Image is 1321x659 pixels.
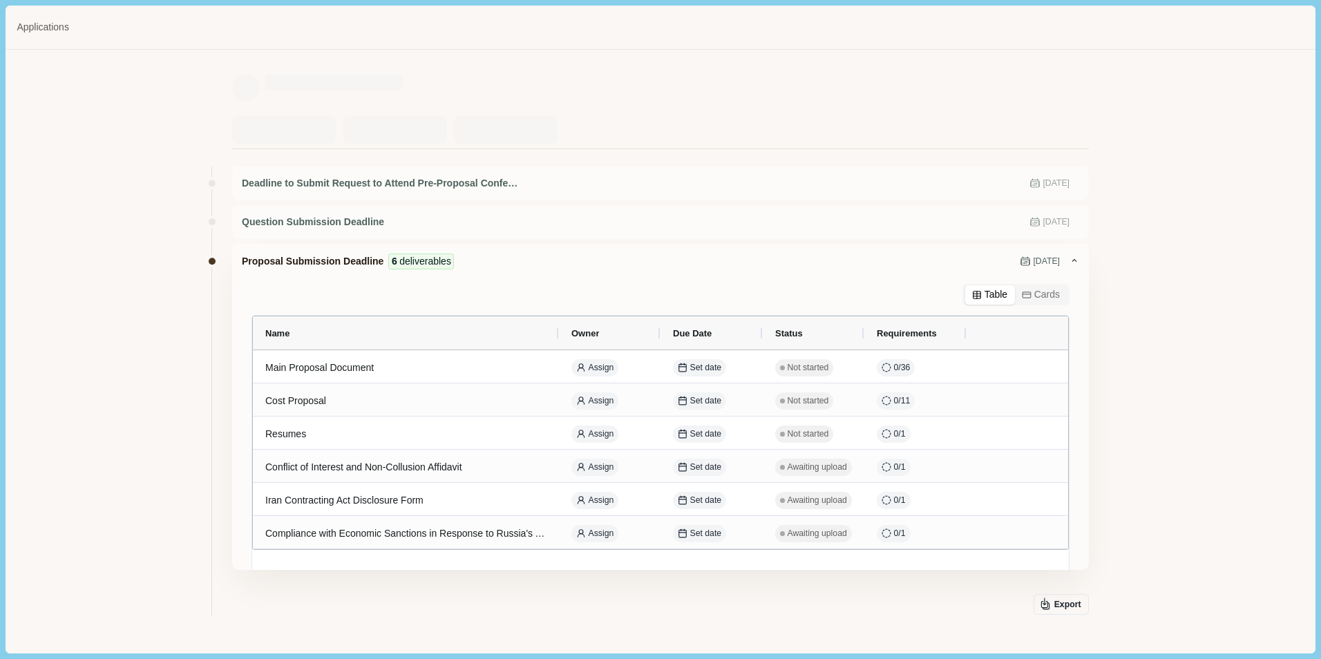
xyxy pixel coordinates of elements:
[589,461,614,474] span: Assign
[690,461,722,474] span: Set date
[265,421,547,448] div: Resumes
[1034,594,1089,615] button: Export
[1033,256,1060,268] span: [DATE]
[265,454,547,481] div: Conflict of Interest and Non-Collusion Affidavit
[571,459,618,476] button: Assign
[894,428,906,441] span: 0 / 1
[589,428,614,441] span: Assign
[673,392,726,410] button: Set date
[589,362,614,374] span: Assign
[1043,216,1070,229] span: [DATE]
[242,254,383,269] span: Proposal Submission Deadline
[17,20,69,35] a: Applications
[894,495,906,507] span: 0 / 1
[775,328,803,338] span: Status
[788,428,829,441] span: Not started
[265,388,547,414] div: Cost Proposal
[399,254,451,269] span: deliverables
[242,176,518,191] span: Deadline to Submit Request to Attend Pre-Proposal Conference
[788,461,847,474] span: Awaiting upload
[392,254,397,269] span: 6
[242,215,384,229] span: Question Submission Deadline
[894,461,906,474] span: 0 / 1
[265,328,289,338] span: Name
[571,359,618,376] button: Assign
[690,395,722,408] span: Set date
[788,528,847,540] span: Awaiting upload
[673,328,712,338] span: Due Date
[788,395,829,408] span: Not started
[894,528,906,540] span: 0 / 1
[571,525,618,542] button: Assign
[1043,178,1070,190] span: [DATE]
[265,520,547,547] div: Compliance with Economic Sanctions in Response to Russia's Action in [GEOGRAPHIC_DATA]
[965,285,1015,305] button: Table
[673,459,726,476] button: Set date
[673,492,726,509] button: Set date
[690,528,722,540] span: Set date
[788,495,847,507] span: Awaiting upload
[894,395,911,408] span: 0 / 11
[265,354,547,381] div: Main Proposal Document
[894,362,911,374] span: 0 / 36
[1015,285,1067,305] button: Cards
[571,492,618,509] button: Assign
[571,392,618,410] button: Assign
[265,487,547,514] div: Iran Contracting Act Disclosure Form
[877,328,937,338] span: Requirements
[589,495,614,507] span: Assign
[571,328,599,338] span: Owner
[788,362,829,374] span: Not started
[690,428,722,441] span: Set date
[673,525,726,542] button: Set date
[673,359,726,376] button: Set date
[589,528,614,540] span: Assign
[690,495,722,507] span: Set date
[673,426,726,443] button: Set date
[690,362,722,374] span: Set date
[571,426,618,443] button: Assign
[589,395,614,408] span: Assign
